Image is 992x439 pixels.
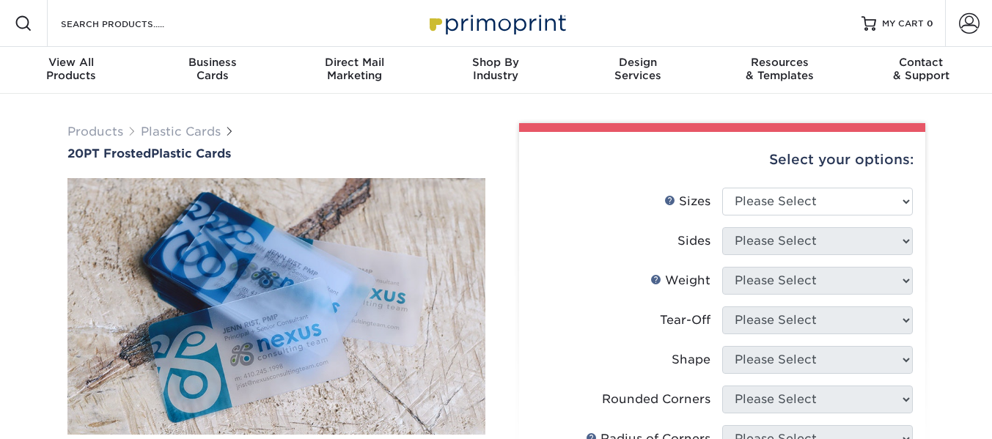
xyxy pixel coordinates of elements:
div: Cards [142,56,283,82]
span: Shop By [425,56,567,69]
span: Business [142,56,283,69]
div: & Templates [708,56,850,82]
span: Resources [708,56,850,69]
a: Shop ByIndustry [425,47,567,94]
div: & Support [850,56,992,82]
div: Weight [650,272,710,289]
div: Select your options: [531,132,914,188]
div: Industry [425,56,567,82]
span: 20PT Frosted [67,147,151,161]
div: Sides [677,232,710,250]
a: Resources& Templates [708,47,850,94]
a: Plastic Cards [141,125,221,139]
div: Rounded Corners [602,391,710,408]
div: Shape [672,351,710,369]
div: Sizes [664,193,710,210]
span: Contact [850,56,992,69]
a: Products [67,125,123,139]
div: Marketing [284,56,425,82]
img: Primoprint [423,7,570,39]
a: BusinessCards [142,47,283,94]
span: MY CART [882,18,924,30]
a: DesignServices [567,47,708,94]
input: SEARCH PRODUCTS..... [59,15,202,32]
span: Design [567,56,708,69]
h1: Plastic Cards [67,147,485,161]
div: Tear-Off [660,311,710,329]
div: Services [567,56,708,82]
span: 0 [927,18,933,29]
span: Direct Mail [284,56,425,69]
a: 20PT FrostedPlastic Cards [67,147,485,161]
a: Direct MailMarketing [284,47,425,94]
a: Contact& Support [850,47,992,94]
